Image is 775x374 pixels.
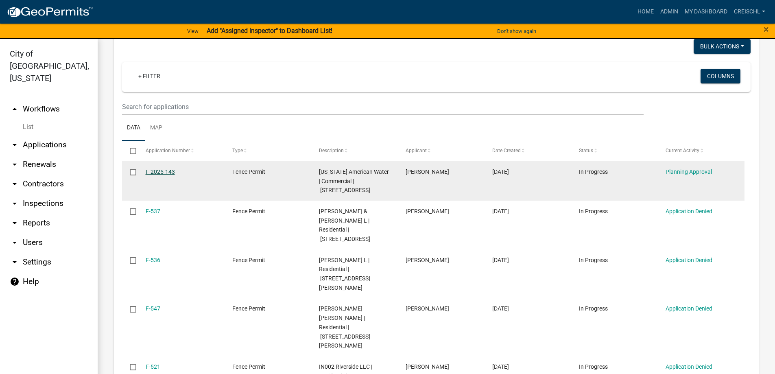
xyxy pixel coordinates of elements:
[406,305,449,312] span: Erin M. Shaughnessy
[319,168,389,194] span: Indiana American Water | Commercial | 2423 Middle Road
[579,168,608,175] span: In Progress
[207,27,332,35] strong: Add "Assigned Inspector" to Dashboard List!
[146,363,160,370] a: F-521
[764,24,769,34] button: Close
[694,39,751,54] button: Bulk Actions
[666,257,712,263] a: Application Denied
[319,305,370,349] span: Shaughnessy Erin Marie | Residential | 8006 Stacy Springs Blvd, Charlestown, IN 47111
[311,141,398,160] datatable-header-cell: Description
[701,69,740,83] button: Columns
[146,208,160,214] a: F-537
[666,148,699,153] span: Current Activity
[406,168,449,175] span: Brian Montgomery
[657,4,681,20] a: Admin
[10,257,20,267] i: arrow_drop_down
[232,305,265,312] span: Fence Permit
[232,257,265,263] span: Fence Permit
[132,69,167,83] a: + Filter
[138,141,224,160] datatable-header-cell: Application Number
[731,4,768,20] a: creischl
[10,218,20,228] i: arrow_drop_down
[232,168,265,175] span: Fence Permit
[492,305,509,312] span: 04/20/2024
[232,363,265,370] span: Fence Permit
[10,140,20,150] i: arrow_drop_down
[579,208,608,214] span: In Progress
[494,24,539,38] button: Don't show again
[666,363,712,370] a: Application Denied
[122,98,644,115] input: Search for applications
[10,104,20,114] i: arrow_drop_up
[398,141,485,160] datatable-header-cell: Applicant
[492,257,509,263] span: 04/24/2024
[406,257,449,263] span: Kevin Strong
[122,115,145,141] a: Data
[666,208,712,214] a: Application Denied
[145,115,167,141] a: Map
[224,141,311,160] datatable-header-cell: Type
[666,168,712,175] a: Planning Approval
[634,4,657,20] a: Home
[579,148,593,153] span: Status
[10,160,20,169] i: arrow_drop_down
[485,141,571,160] datatable-header-cell: Date Created
[579,363,608,370] span: In Progress
[319,257,370,291] span: Taylor Codi L | Residential | 2405 Cornwell Dr
[492,363,509,370] span: 03/28/2024
[10,277,20,287] i: help
[146,257,160,263] a: F-536
[579,257,608,263] span: In Progress
[232,148,243,153] span: Type
[146,305,160,312] a: F-547
[406,148,427,153] span: Applicant
[184,24,202,38] a: View
[146,168,175,175] a: F-2025-143
[122,141,138,160] datatable-header-cell: Select
[666,305,712,312] a: Application Denied
[681,4,731,20] a: My Dashboard
[764,24,769,35] span: ×
[232,208,265,214] span: Fence Permit
[658,141,744,160] datatable-header-cell: Current Activity
[319,148,344,153] span: Description
[10,238,20,247] i: arrow_drop_down
[10,199,20,208] i: arrow_drop_down
[10,179,20,189] i: arrow_drop_down
[492,168,509,175] span: 07/30/2025
[571,141,658,160] datatable-header-cell: Status
[406,208,449,214] span: David Hoffmann
[146,148,190,153] span: Application Number
[319,208,370,242] span: Hoffmann David J & Teri L | Residential | 3 Surrey Lane
[579,305,608,312] span: In Progress
[492,148,521,153] span: Date Created
[406,363,449,370] span: Chandni Dhanjal
[492,208,509,214] span: 04/26/2024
